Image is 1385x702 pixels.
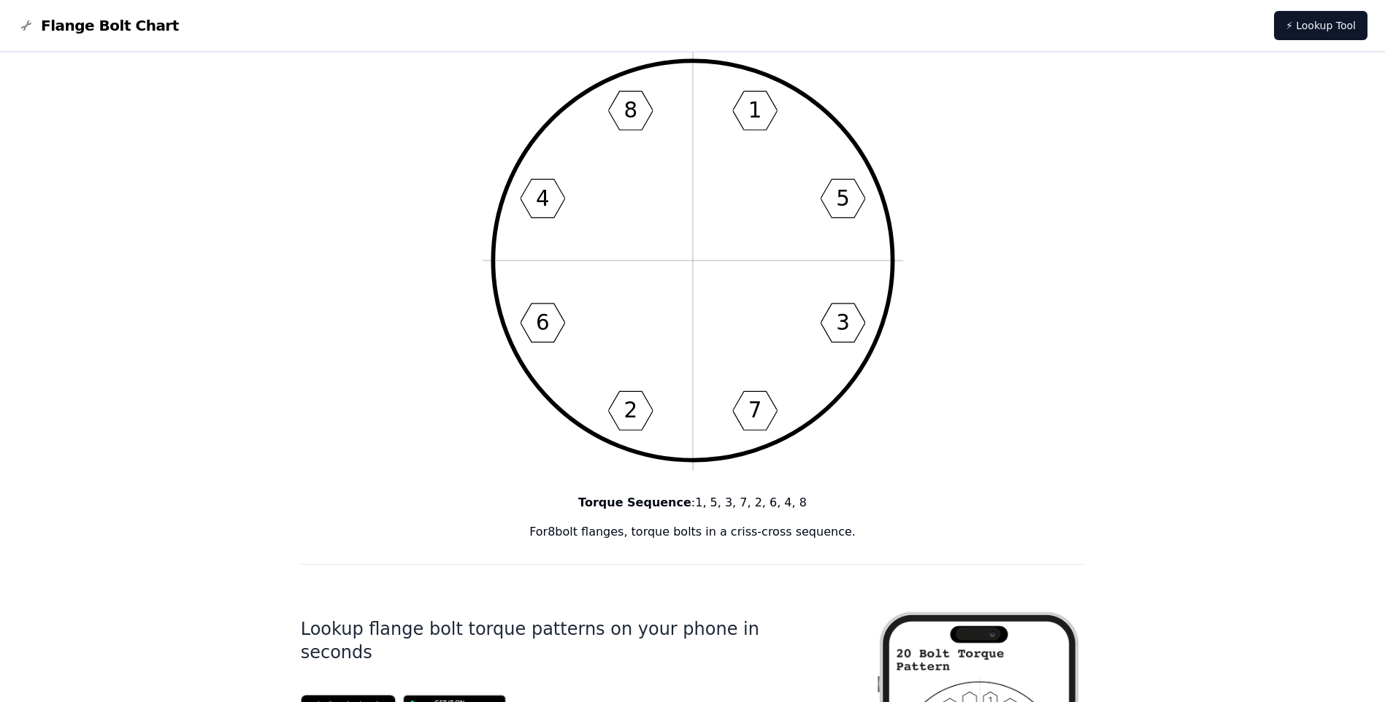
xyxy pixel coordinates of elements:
[536,310,550,335] text: 6
[18,15,179,36] a: Flange Bolt Chart LogoFlange Bolt Chart
[748,98,761,123] text: 1
[41,15,179,36] span: Flange Bolt Chart
[301,523,1085,541] p: For 8 bolt flanges, torque bolts in a criss-cross sequence.
[624,398,637,423] text: 2
[301,494,1085,512] p: : 1, 5, 3, 7, 2, 6, 4, 8
[18,17,35,34] img: Flange Bolt Chart Logo
[836,310,850,335] text: 3
[624,98,637,123] text: 8
[301,617,828,664] h1: Lookup flange bolt torque patterns on your phone in seconds
[748,398,761,423] text: 7
[536,186,550,211] text: 4
[1274,11,1367,40] a: ⚡ Lookup Tool
[836,186,850,211] text: 5
[578,495,691,509] b: Torque Sequence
